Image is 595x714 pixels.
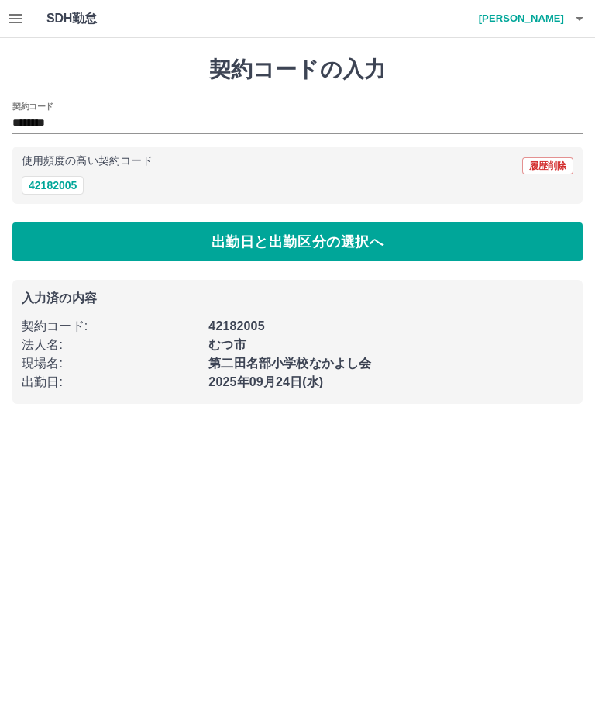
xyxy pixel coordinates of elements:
[22,176,84,195] button: 42182005
[22,317,199,336] p: 契約コード :
[208,357,371,370] b: 第二田名部小学校なかよし会
[208,375,323,388] b: 2025年09月24日(水)
[522,157,573,174] button: 履歴削除
[22,156,153,167] p: 使用頻度の高い契約コード
[12,100,53,112] h2: 契約コード
[22,292,573,305] p: 入力済の内容
[208,319,264,333] b: 42182005
[12,57,583,83] h1: 契約コードの入力
[22,354,199,373] p: 現場名 :
[22,336,199,354] p: 法人名 :
[208,338,246,351] b: むつ市
[22,373,199,391] p: 出勤日 :
[12,222,583,261] button: 出勤日と出勤区分の選択へ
